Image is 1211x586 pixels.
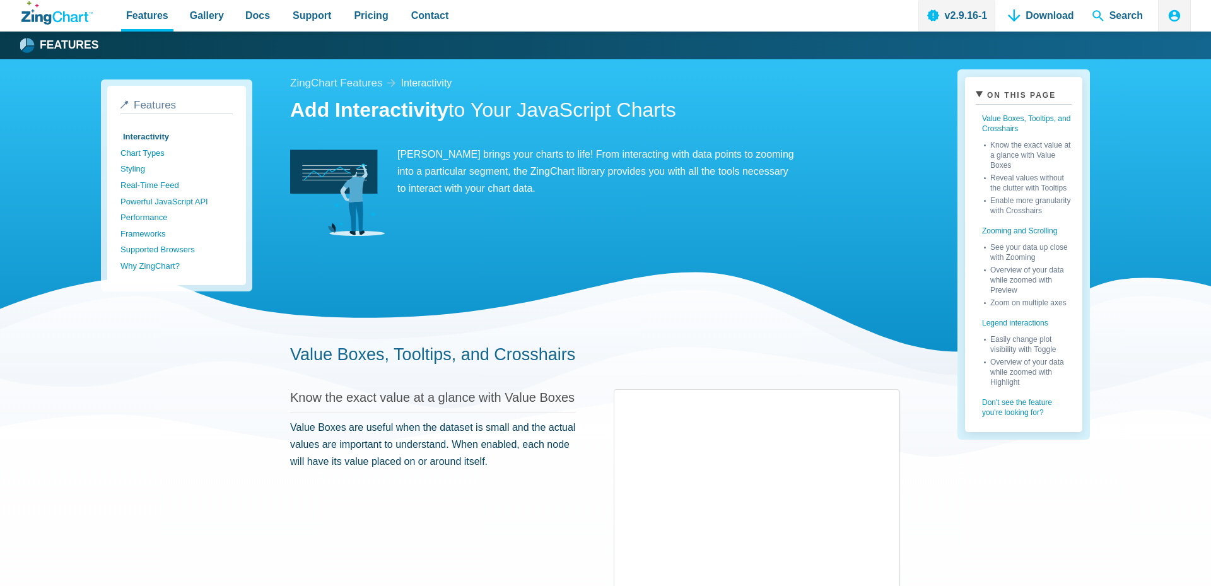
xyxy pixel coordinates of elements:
a: Know the exact value at a glance with Value Boxes [290,390,575,404]
h1: to Your JavaScript Charts [290,97,899,126]
summary: On This Page [976,88,1072,105]
a: Zoom on multiple axes [984,295,1072,308]
span: Support [293,7,331,24]
a: Features [120,99,233,114]
span: Contact [411,7,449,24]
strong: Add Interactivity [290,98,448,121]
p: [PERSON_NAME] brings your charts to life! From interacting with data points to zooming into a par... [290,146,795,197]
a: Real-Time Feed [120,177,233,194]
a: Chart Types [120,145,233,161]
span: Features [126,7,168,24]
a: ZingChart Logo. Click to return to the homepage [21,1,93,25]
a: Reveal values without the clutter with Tooltips [984,170,1072,193]
a: Value Boxes, Tooltips, and Crosshairs [290,345,575,364]
a: Don't see the feature you're looking for? [976,387,1072,421]
span: Docs [245,7,270,24]
a: interactivity [401,74,452,91]
a: Powerful JavaScript API [120,194,233,210]
span: Pricing [354,7,388,24]
a: Performance [120,209,233,226]
a: See your data up close with Zooming [984,240,1072,262]
a: Overview of your data while zoomed with Highlight [984,355,1072,387]
img: Interactivity Image [290,146,385,240]
span: Features [134,99,176,111]
a: Styling [120,161,233,177]
a: Features [21,36,99,55]
a: Supported Browsers [120,242,233,258]
a: Easily change plot visibility with Toggle [984,332,1072,355]
span: Gallery [190,7,224,24]
a: Zooming and Scrolling [976,216,1072,240]
p: Value Boxes are useful when the dataset is small and the actual values are important to understan... [290,419,576,471]
strong: Features [40,40,99,51]
a: Know the exact value at a glance with Value Boxes [984,138,1072,170]
a: Legend interactions [976,308,1072,332]
a: Value Boxes, Tooltips, and Crosshairs [976,110,1072,138]
a: ZingChart Features [290,74,382,93]
a: Interactivity [120,129,233,145]
a: Frameworks [120,226,233,242]
a: Overview of your data while zoomed with Preview [984,262,1072,295]
a: Why ZingChart? [120,258,233,274]
a: Enable more granularity with Crosshairs [984,193,1072,216]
